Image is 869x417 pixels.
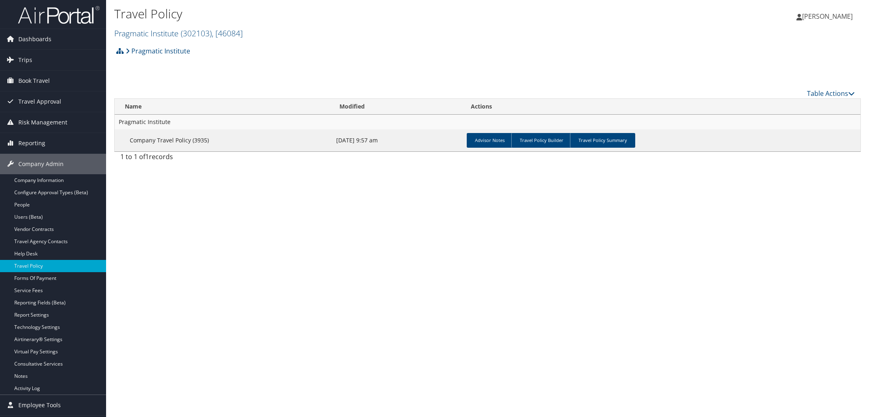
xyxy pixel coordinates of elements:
a: Pragmatic Institute [114,28,243,39]
th: Modified: activate to sort column ascending [332,99,463,115]
span: , [ 46084 ] [212,28,243,39]
img: airportal-logo.png [18,5,100,24]
td: Pragmatic Institute [115,115,860,129]
a: Advisor Notes [467,133,513,148]
a: Travel Policy Summary [570,133,635,148]
h1: Travel Policy [114,5,612,22]
td: [DATE] 9:57 am [332,129,463,151]
a: Travel Policy Builder [511,133,572,148]
span: Travel Approval [18,91,61,112]
span: [PERSON_NAME] [802,12,853,21]
th: Name: activate to sort column ascending [115,99,332,115]
a: [PERSON_NAME] [796,4,861,29]
td: Company Travel Policy (3935) [115,129,332,151]
span: ( 302103 ) [181,28,212,39]
span: Dashboards [18,29,51,49]
span: Trips [18,50,32,70]
span: Book Travel [18,71,50,91]
div: 1 to 1 of records [120,152,295,166]
span: Risk Management [18,112,67,133]
span: Company Admin [18,154,64,174]
th: Actions [463,99,860,115]
a: Pragmatic Institute [126,43,190,59]
span: Employee Tools [18,395,61,415]
span: 1 [145,152,149,161]
a: Table Actions [807,89,855,98]
span: Reporting [18,133,45,153]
